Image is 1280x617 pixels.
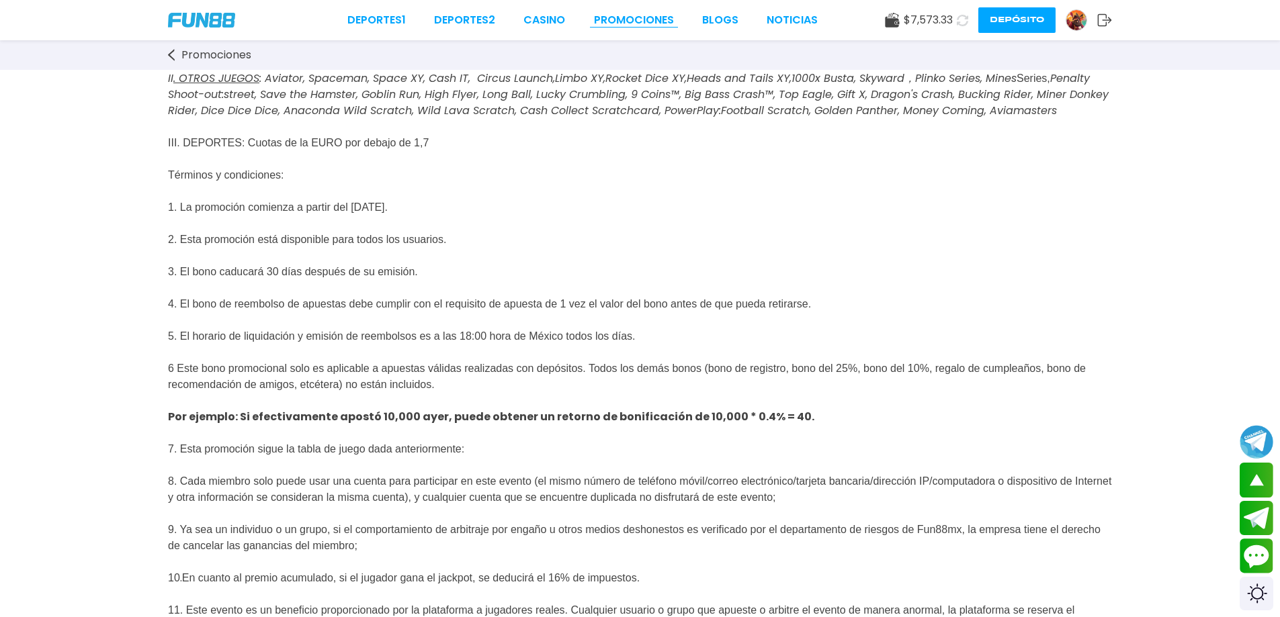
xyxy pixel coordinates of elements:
[1240,463,1273,497] button: scroll up
[347,12,406,28] a: Deportes1
[767,12,818,28] a: NOTICIAS
[594,12,674,28] a: Promociones
[168,47,265,63] a: Promociones
[259,70,1017,86] em: : Aviator, Spaceman, Space XY, Cash IT, Circus Launch,Limbo XY,Rocket Dice XY,Heads and Tails XY,...
[168,13,235,28] img: Company Logo
[173,70,259,86] u: . OTROS JUEGOS
[702,12,738,28] a: BLOGS
[1066,10,1086,30] img: Avatar
[168,70,173,86] em: II
[168,409,814,424] strong: Por ejemplo: Si efectivamente apostó 10,000 ayer, puede obtener un retorno de bonificación de 10,...
[168,70,1109,118] span: Penalty Shoot-out:street, Save the Hamster, Goblin Run, High Flyer, Long Ball, Lucky Crumbling, 9...
[168,121,1111,551] span: III. DEPORTES: Cuotas de la EURO por debajo de 1,7 Términos y condiciones: 1. La promoción comien...
[1240,424,1273,459] button: Join telegram channel
[523,12,565,28] a: CASINO
[1240,577,1273,610] div: Switch theme
[168,572,180,583] span: 10
[904,12,953,28] span: $ 7,573.33
[434,12,495,28] a: Deportes2
[181,47,251,63] span: Promociones
[1066,9,1097,31] a: Avatar
[978,7,1056,33] button: Depósito
[1240,501,1273,536] button: Join telegram
[1240,538,1273,573] button: Contact customer service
